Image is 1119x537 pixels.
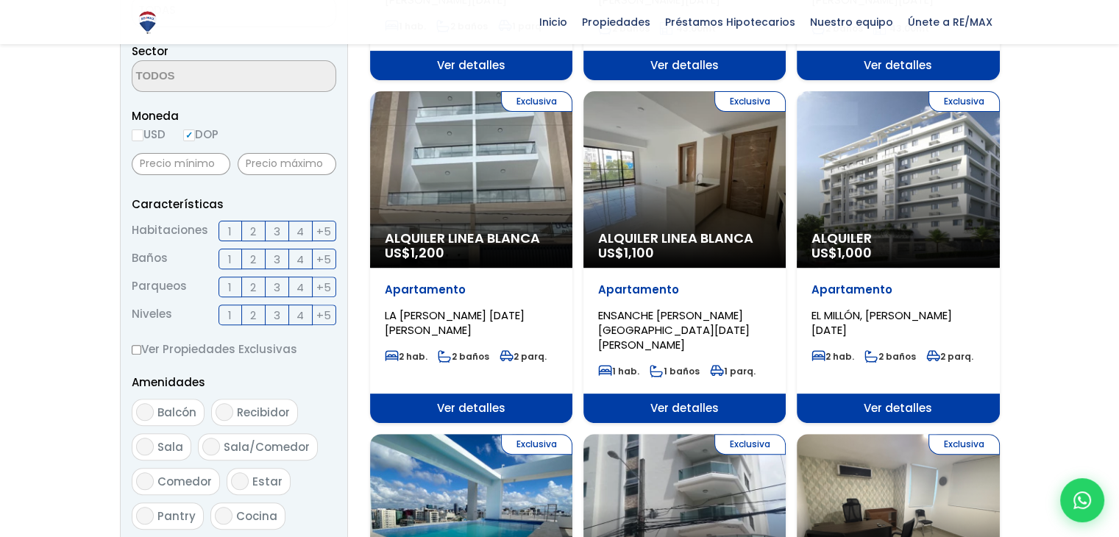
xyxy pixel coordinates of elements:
[132,340,336,358] label: Ver Propiedades Exclusivas
[385,231,558,246] span: Alquiler Linea Blanca
[658,11,803,33] span: Préstamos Hipotecarios
[157,405,196,420] span: Balcón
[135,10,160,35] img: Logo de REMAX
[316,306,331,324] span: +5
[575,11,658,33] span: Propiedades
[370,51,572,80] span: Ver detalles
[583,51,786,80] span: Ver detalles
[714,91,786,112] span: Exclusiva
[928,91,1000,112] span: Exclusiva
[132,129,143,141] input: USD
[296,278,304,296] span: 4
[132,221,208,241] span: Habitaciones
[132,345,141,355] input: Ver Propiedades Exclusivas
[811,282,984,297] p: Apartamento
[274,306,280,324] span: 3
[132,61,275,93] textarea: Search
[811,231,984,246] span: Alquiler
[385,243,444,262] span: US$
[231,472,249,490] input: Estar
[228,250,232,268] span: 1
[583,394,786,423] span: Ver detalles
[132,153,230,175] input: Precio mínimo
[250,250,256,268] span: 2
[136,472,154,490] input: Comedor
[797,51,999,80] span: Ver detalles
[216,403,233,421] input: Recibidor
[274,278,280,296] span: 3
[370,91,572,423] a: Exclusiva Alquiler Linea Blanca US$1,200 Apartamento LA [PERSON_NAME] [DATE][PERSON_NAME] 2 hab. ...
[157,439,183,455] span: Sala
[132,249,168,269] span: Baños
[710,365,756,377] span: 1 parq.
[583,91,786,423] a: Exclusiva Alquiler Linea Blanca US$1,100 Apartamento ENSANCHE [PERSON_NAME][GEOGRAPHIC_DATA][DATE...
[132,107,336,125] span: Moneda
[250,306,256,324] span: 2
[803,11,900,33] span: Nuestro equipo
[136,403,154,421] input: Balcón
[797,91,999,423] a: Exclusiva Alquiler US$1,000 Apartamento EL MILLÓN, [PERSON_NAME][DATE] 2 hab. 2 baños 2 parq. Ver...
[928,434,1000,455] span: Exclusiva
[228,306,232,324] span: 1
[136,438,154,455] input: Sala
[811,307,952,338] span: EL MILLÓN, [PERSON_NAME][DATE]
[385,350,427,363] span: 2 hab.
[236,508,277,524] span: Cocina
[598,231,771,246] span: Alquiler Linea Blanca
[316,278,331,296] span: +5
[316,222,331,241] span: +5
[157,508,196,524] span: Pantry
[250,222,256,241] span: 2
[598,282,771,297] p: Apartamento
[797,394,999,423] span: Ver detalles
[238,153,336,175] input: Precio máximo
[296,250,304,268] span: 4
[411,243,444,262] span: 1,200
[900,11,1000,33] span: Únete a RE/MAX
[274,222,280,241] span: 3
[224,439,310,455] span: Sala/Comedor
[274,250,280,268] span: 3
[202,438,220,455] input: Sala/Comedor
[132,305,172,325] span: Niveles
[501,91,572,112] span: Exclusiva
[237,405,290,420] span: Recibidor
[132,373,336,391] p: Amenidades
[837,243,872,262] span: 1,000
[864,350,916,363] span: 2 baños
[532,11,575,33] span: Inicio
[370,394,572,423] span: Ver detalles
[598,243,654,262] span: US$
[132,43,168,59] span: Sector
[438,350,489,363] span: 2 baños
[811,243,872,262] span: US$
[624,243,654,262] span: 1,100
[183,125,219,143] label: DOP
[296,222,304,241] span: 4
[132,195,336,213] p: Características
[598,307,750,352] span: ENSANCHE [PERSON_NAME][GEOGRAPHIC_DATA][DATE][PERSON_NAME]
[926,350,973,363] span: 2 parq.
[500,350,547,363] span: 2 parq.
[385,307,525,338] span: LA [PERSON_NAME] [DATE][PERSON_NAME]
[296,306,304,324] span: 4
[811,350,854,363] span: 2 hab.
[252,474,283,489] span: Estar
[385,282,558,297] p: Apartamento
[316,250,331,268] span: +5
[501,434,572,455] span: Exclusiva
[132,277,187,297] span: Parqueos
[183,129,195,141] input: DOP
[228,278,232,296] span: 1
[650,365,700,377] span: 1 baños
[132,125,166,143] label: USD
[228,222,232,241] span: 1
[250,278,256,296] span: 2
[714,434,786,455] span: Exclusiva
[136,507,154,524] input: Pantry
[215,507,232,524] input: Cocina
[157,474,212,489] span: Comedor
[598,365,639,377] span: 1 hab.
